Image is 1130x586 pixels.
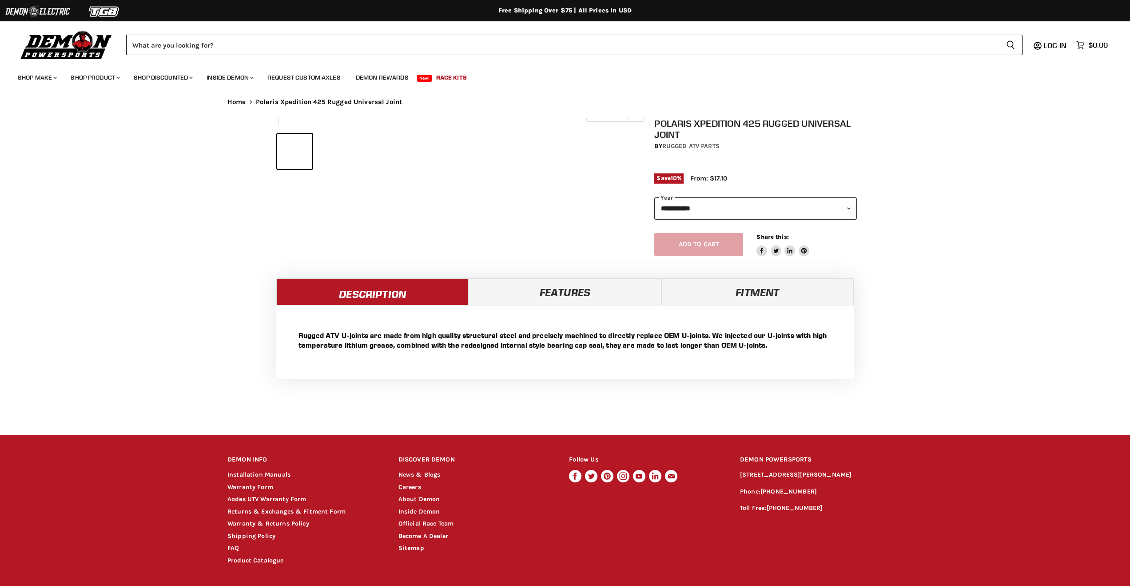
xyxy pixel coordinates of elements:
h2: DEMON POWERSPORTS [740,450,903,470]
a: Sitemap [398,544,424,552]
span: Click to expand [591,112,640,119]
a: Shipping Policy [227,532,275,540]
a: Description [276,278,469,305]
select: year [654,197,857,219]
a: Inside Demon [398,508,440,515]
span: $0.00 [1088,41,1108,49]
p: Rugged ATV U-joints are made from high quality structural steel and precisely machined to directl... [298,330,832,350]
a: About Demon [398,495,440,503]
a: Demon Rewards [349,68,415,87]
a: Become A Dealer [398,532,448,540]
span: Log in [1044,41,1066,50]
nav: Breadcrumbs [210,98,920,106]
a: Features [469,278,661,305]
a: Home [227,98,246,106]
a: Log in [1040,41,1072,49]
a: Official Race Team [398,520,454,527]
img: Demon Powersports [18,29,115,60]
img: Demon Electric Logo 2 [4,3,71,20]
a: [PHONE_NUMBER] [767,504,823,512]
a: Shop Discounted [127,68,198,87]
p: [STREET_ADDRESS][PERSON_NAME] [740,470,903,480]
div: by [654,141,857,151]
p: Phone: [740,487,903,497]
a: Warranty Form [227,483,273,491]
a: [PHONE_NUMBER] [760,488,817,495]
a: Race Kits [430,68,473,87]
div: Free Shipping Over $75 | All Prices In USD [210,7,920,15]
h2: DEMON INFO [227,450,382,470]
a: FAQ [227,544,239,552]
a: Warranty & Returns Policy [227,520,309,527]
span: 10 [671,175,677,181]
p: Toll Free: [740,503,903,514]
form: Product [126,35,1023,55]
button: IMAGE thumbnail [277,134,312,169]
a: $0.00 [1072,39,1112,52]
h2: Follow Us [569,450,723,470]
span: From: $17.10 [690,174,727,182]
aside: Share this: [756,233,809,257]
span: Share this: [756,233,788,240]
a: Shop Product [64,68,125,87]
a: News & Blogs [398,471,441,478]
span: New! [417,75,432,82]
a: Shop Make [11,68,62,87]
span: Polaris Xpedition 425 Rugged Universal Joint [256,98,402,106]
a: Returns & Exchanges & Fitment Form [227,508,346,515]
ul: Main menu [11,65,1106,87]
a: Fitment [661,278,854,305]
a: Installation Manuals [227,471,290,478]
img: TGB Logo 2 [71,3,138,20]
a: Aodes UTV Warranty Form [227,495,306,503]
span: Save % [654,173,684,183]
a: Inside Demon [200,68,259,87]
h1: Polaris Xpedition 425 Rugged Universal Joint [654,118,857,140]
a: Rugged ATV Parts [662,142,720,150]
a: Careers [398,483,421,491]
input: Search [126,35,999,55]
button: Search [999,35,1023,55]
a: Product Catalogue [227,557,284,564]
a: Request Custom Axles [261,68,347,87]
h2: DISCOVER DEMON [398,450,553,470]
